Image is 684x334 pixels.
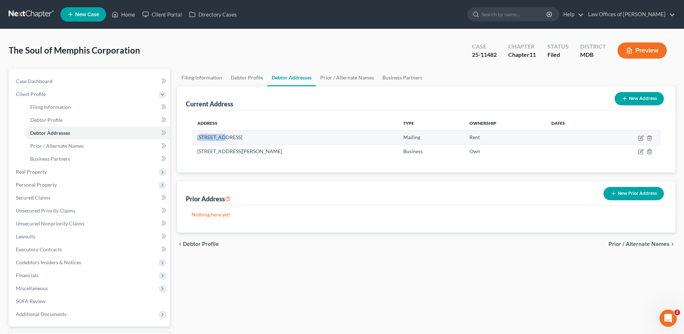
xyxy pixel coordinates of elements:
[464,145,546,158] td: Own
[16,233,35,239] span: Lawsuits
[192,211,661,218] p: Nothing here yet!
[482,8,547,21] input: Search by name...
[547,51,569,59] div: Filed
[30,156,70,162] span: Business Partners
[316,69,378,86] a: Prior / Alternate Names
[24,101,170,114] a: Filing Information
[584,8,675,21] a: Law Offices of [PERSON_NAME]
[472,42,497,51] div: Case
[16,169,47,175] span: Real Property
[30,117,63,123] span: Debtor Profile
[177,241,183,247] i: chevron_left
[16,195,50,201] span: Secured Claims
[472,51,497,59] div: 25-11482
[398,145,464,158] td: Business
[398,131,464,144] td: Mailing
[10,230,170,243] a: Lawsuits
[183,241,219,247] span: Debtor Profile
[30,143,84,149] span: Prior / Alternate Names
[464,131,546,144] td: Rent
[464,116,546,131] th: Ownership
[9,45,140,55] span: The Soul of Memphis Corporation
[508,42,536,51] div: Chapter
[580,42,606,51] div: District
[16,91,46,97] span: Client Profile
[398,116,464,131] th: Type
[660,310,677,327] iframe: Intercom live chat
[16,272,38,278] span: Financials
[24,139,170,152] a: Prior / Alternate Names
[226,69,267,86] a: Debtor Profile
[16,285,48,291] span: Miscellaneous
[529,51,536,58] span: 11
[10,217,170,230] a: Unsecured Nonpriority Claims
[580,51,606,59] div: MDB
[24,127,170,139] a: Debtor Addresses
[508,51,536,59] div: Chapter
[30,130,70,136] span: Debtor Addresses
[192,116,398,131] th: Address
[10,295,170,308] a: SOFA Review
[24,114,170,127] a: Debtor Profile
[609,241,670,247] span: Prior / Alternate Names
[139,8,185,21] a: Client Portal
[603,187,664,200] button: New Prior Address
[10,243,170,256] a: Executory Contracts
[16,259,81,265] span: Codebtors Insiders & Notices
[177,69,226,86] a: Filing Information
[186,195,231,203] div: Prior Address
[267,69,316,86] a: Debtor Addresses
[192,145,398,158] td: [STREET_ADDRESS][PERSON_NAME]
[192,131,398,144] td: [STREET_ADDRESS]
[560,8,584,21] a: Help
[16,311,66,317] span: Additional Documents
[30,104,71,110] span: Filing Information
[547,42,569,51] div: Status
[186,100,233,108] div: Current Address
[609,241,675,247] button: Prior / Alternate Names chevron_right
[24,152,170,165] a: Business Partners
[177,241,219,247] button: chevron_left Debtor Profile
[546,116,600,131] th: Dates
[10,204,170,217] a: Unsecured Priority Claims
[10,75,170,88] a: Case Dashboard
[378,69,427,86] a: Business Partners
[16,182,57,188] span: Personal Property
[108,8,139,21] a: Home
[16,207,75,214] span: Unsecured Priority Claims
[185,8,240,21] a: Directory Cases
[615,92,664,105] button: New Address
[670,241,675,247] i: chevron_right
[16,298,46,304] span: SOFA Review
[674,310,680,315] span: 2
[75,12,99,17] span: New Case
[16,246,62,252] span: Executory Contracts
[618,42,667,59] button: Preview
[16,78,52,84] span: Case Dashboard
[10,191,170,204] a: Secured Claims
[16,220,84,227] span: Unsecured Nonpriority Claims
